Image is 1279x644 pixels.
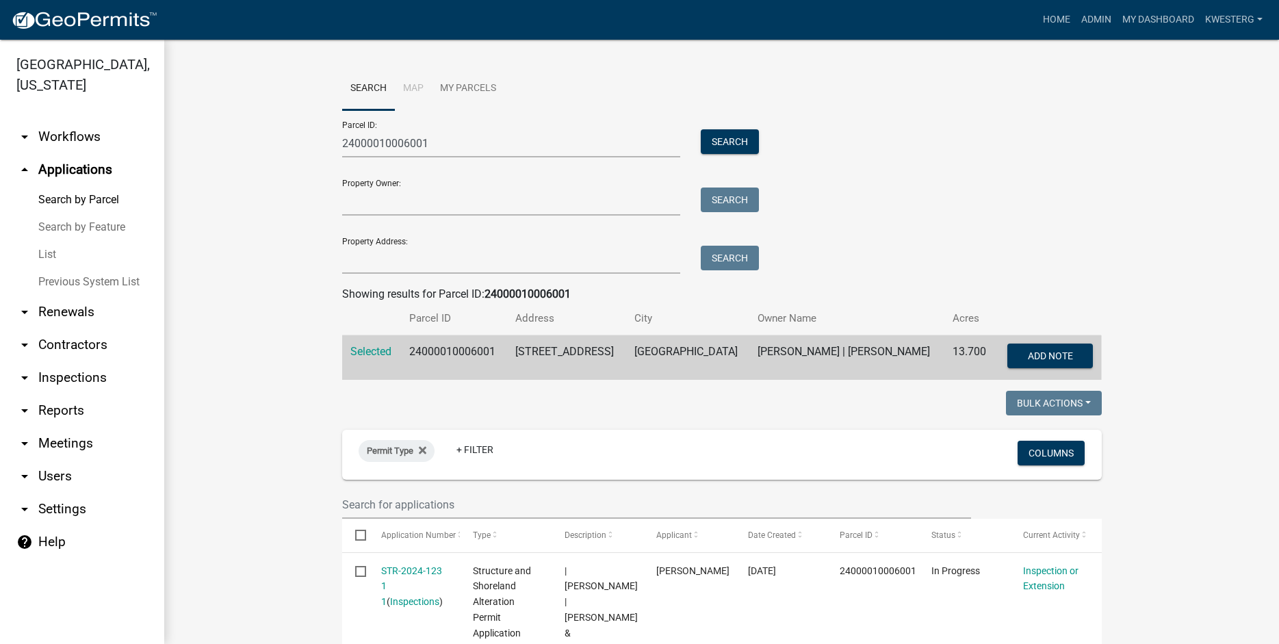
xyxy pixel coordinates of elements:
[749,335,944,381] td: [PERSON_NAME] | [PERSON_NAME]
[1007,344,1093,368] button: Add Note
[401,335,507,381] td: 24000010006001
[507,335,625,381] td: [STREET_ADDRESS]
[342,519,368,552] datatable-header-cell: Select
[16,162,33,178] i: arrow_drop_up
[748,565,776,576] span: 04/15/2024
[381,563,447,610] div: ( )
[401,302,507,335] th: Parcel ID
[460,519,552,552] datatable-header-cell: Type
[473,530,491,540] span: Type
[507,302,625,335] th: Address
[918,519,1010,552] datatable-header-cell: Status
[1023,565,1078,592] a: Inspection or Extension
[16,370,33,386] i: arrow_drop_down
[16,501,33,517] i: arrow_drop_down
[368,519,460,552] datatable-header-cell: Application Number
[485,287,571,300] strong: 24000010006001
[342,491,972,519] input: Search for applications
[931,565,980,576] span: In Progress
[432,67,504,111] a: My Parcels
[735,519,827,552] datatable-header-cell: Date Created
[565,530,606,540] span: Description
[1010,519,1102,552] datatable-header-cell: Current Activity
[840,565,916,576] span: 24000010006001
[381,530,456,540] span: Application Number
[1006,391,1102,415] button: Bulk Actions
[16,304,33,320] i: arrow_drop_down
[944,335,996,381] td: 13.700
[342,286,1102,302] div: Showing results for Parcel ID:
[626,335,750,381] td: [GEOGRAPHIC_DATA]
[16,435,33,452] i: arrow_drop_down
[1117,7,1200,33] a: My Dashboard
[381,565,442,608] a: STR-2024-123 1 1
[16,129,33,145] i: arrow_drop_down
[701,188,759,212] button: Search
[445,437,504,462] a: + Filter
[626,302,750,335] th: City
[1028,350,1073,361] span: Add Note
[749,302,944,335] th: Owner Name
[1076,7,1117,33] a: Admin
[827,519,918,552] datatable-header-cell: Parcel ID
[367,446,413,456] span: Permit Type
[701,246,759,270] button: Search
[931,530,955,540] span: Status
[16,534,33,550] i: help
[748,530,796,540] span: Date Created
[1018,441,1085,465] button: Columns
[16,402,33,419] i: arrow_drop_down
[342,67,395,111] a: Search
[944,302,996,335] th: Acres
[16,468,33,485] i: arrow_drop_down
[1037,7,1076,33] a: Home
[350,345,391,358] a: Selected
[643,519,735,552] datatable-header-cell: Applicant
[16,337,33,353] i: arrow_drop_down
[1200,7,1268,33] a: kwesterg
[840,530,873,540] span: Parcel ID
[701,129,759,154] button: Search
[1023,530,1080,540] span: Current Activity
[656,530,692,540] span: Applicant
[390,596,439,607] a: Inspections
[552,519,643,552] datatable-header-cell: Description
[473,565,531,639] span: Structure and Shoreland Alteration Permit Application
[656,565,729,576] span: Jordan Arntson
